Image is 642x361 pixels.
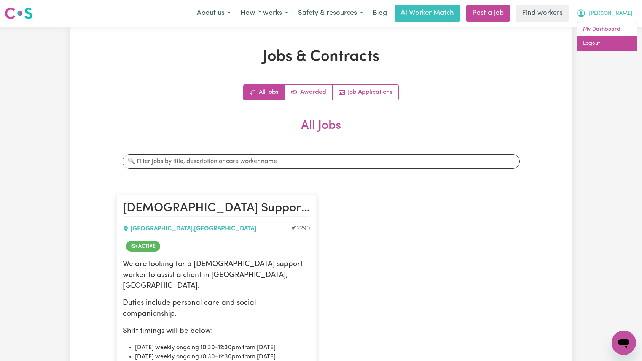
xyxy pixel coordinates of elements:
img: Careseekers logo [5,6,33,20]
span: Job is active [126,241,160,252]
button: How it works [236,5,293,21]
a: AI Worker Match [395,5,460,22]
a: Find workers [516,5,569,22]
p: Shift timings will be below: [123,326,310,337]
a: All jobs [244,85,285,100]
h2: All Jobs [116,119,526,145]
button: About us [192,5,236,21]
a: Careseekers logo [5,5,33,22]
h2: Female Support Worker Needed - East Killara, NSW [123,201,310,216]
a: Job applications [333,85,398,100]
a: Post a job [466,5,510,22]
li: [DATE] weekly ongoing 10:30-12:30pm from [DATE] [135,343,310,352]
h1: Jobs & Contracts [116,48,526,66]
iframe: Button to launch messaging window [612,331,636,355]
a: Logout [577,36,637,51]
span: [PERSON_NAME] [589,9,632,18]
a: Active jobs [285,85,333,100]
input: 🔍 Filter jobs by title, description or care worker name [123,154,520,169]
button: My Account [572,5,637,21]
a: My Dashboard [577,22,637,37]
div: [GEOGRAPHIC_DATA] , [GEOGRAPHIC_DATA] [123,224,291,233]
button: Safety & resources [293,5,368,21]
p: We are looking for a [DEMOGRAPHIC_DATA] support worker to assist a client in [GEOGRAPHIC_DATA], [... [123,259,310,292]
div: Job ID #12290 [291,224,310,233]
div: My Account [577,22,637,51]
a: Blog [368,5,392,22]
p: Duties include personal care and social companionship. [123,298,310,320]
